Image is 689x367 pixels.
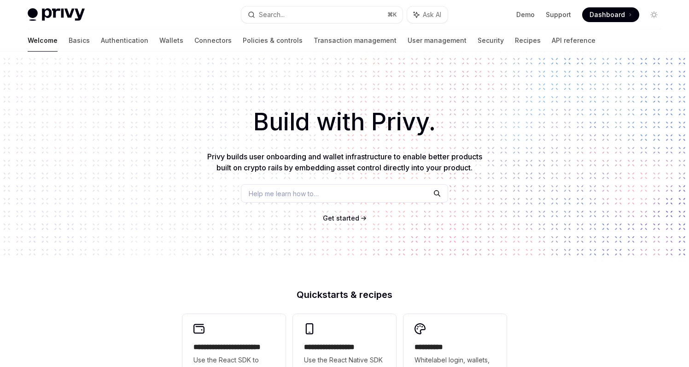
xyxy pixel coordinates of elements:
button: Search...⌘K [241,6,403,23]
a: User management [408,29,467,52]
a: Support [546,10,571,19]
span: Help me learn how to… [249,189,319,198]
a: Demo [516,10,535,19]
a: Get started [323,214,359,223]
a: API reference [552,29,596,52]
span: Dashboard [590,10,625,19]
a: Security [478,29,504,52]
a: Transaction management [314,29,397,52]
a: Welcome [28,29,58,52]
a: Connectors [194,29,232,52]
h2: Quickstarts & recipes [182,290,507,299]
span: Ask AI [423,10,441,19]
img: light logo [28,8,85,21]
span: Privy builds user onboarding and wallet infrastructure to enable better products built on crypto ... [207,152,482,172]
div: Search... [259,9,285,20]
span: ⌘ K [387,11,397,18]
a: Dashboard [582,7,639,22]
button: Toggle dark mode [647,7,661,22]
a: Wallets [159,29,183,52]
span: Get started [323,214,359,222]
a: Authentication [101,29,148,52]
a: Basics [69,29,90,52]
a: Policies & controls [243,29,303,52]
h1: Build with Privy. [15,104,674,140]
a: Recipes [515,29,541,52]
button: Ask AI [407,6,448,23]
